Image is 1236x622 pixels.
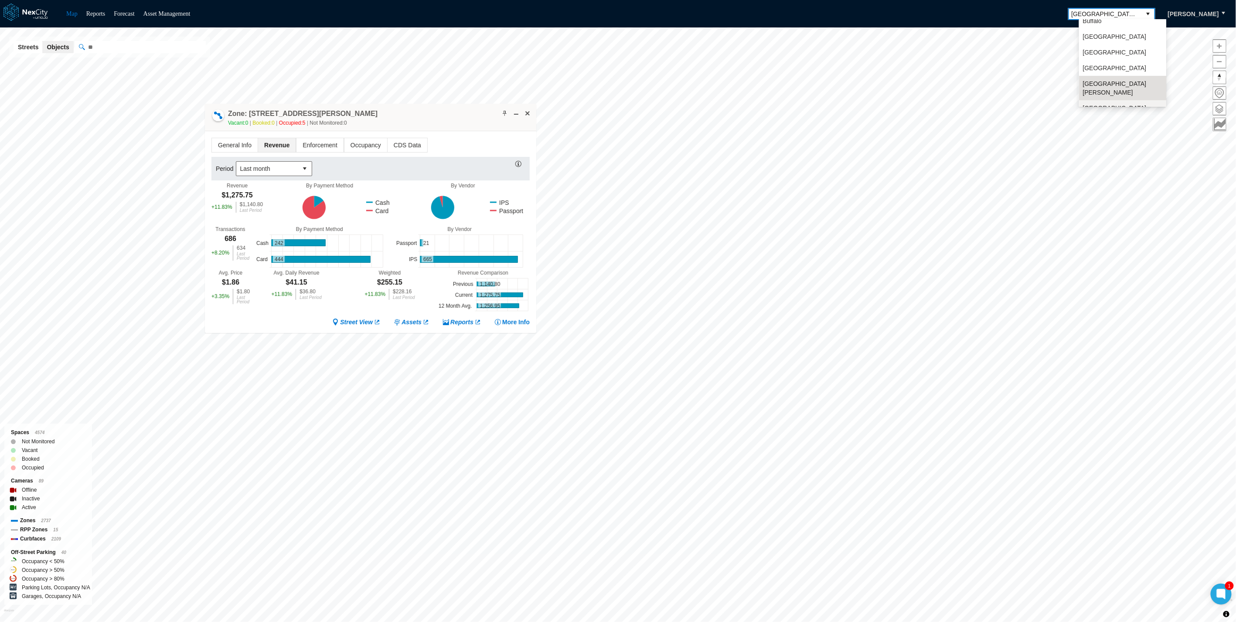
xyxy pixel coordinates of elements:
[480,303,501,309] text: 1,256.95
[212,138,258,152] span: General Info
[423,240,429,246] text: 21
[1083,64,1146,72] span: [GEOGRAPHIC_DATA]
[1213,86,1226,100] button: Home
[228,109,378,119] h4: Double-click to make header text selectable
[227,183,248,189] div: Revenue
[443,318,481,326] a: Reports
[228,109,378,127] div: Double-click to make header text selectable
[1213,55,1226,68] span: Zoom out
[1213,71,1226,84] button: Reset bearing to north
[1221,609,1232,619] button: Toggle attribution
[221,190,252,200] div: $1,275.75
[22,446,37,455] label: Vacant
[275,256,283,262] text: 444
[502,318,530,326] span: More Info
[35,430,44,435] span: 4574
[41,518,51,523] span: 2737
[114,10,134,17] a: Forecast
[393,289,415,294] div: $228.16
[22,437,54,446] label: Not Monitored
[237,245,249,251] div: 634
[340,318,373,326] span: Street View
[1083,32,1146,41] span: [GEOGRAPHIC_DATA]
[222,278,239,287] div: $1.86
[450,318,473,326] span: Reports
[61,550,66,555] span: 40
[258,138,296,152] span: Revenue
[264,183,395,189] div: By Payment Method
[1213,39,1226,53] button: Zoom in
[254,226,385,232] div: By Payment Method
[219,270,242,276] div: Avg. Price
[237,296,250,304] div: Last Period
[453,281,473,287] text: Previous
[1083,48,1146,57] span: [GEOGRAPHIC_DATA]
[225,234,236,244] div: 686
[1213,118,1226,131] button: Key metrics
[377,278,402,287] div: $255.15
[237,252,249,261] div: Last Period
[215,226,245,232] div: Transactions
[11,525,85,534] div: RPP Zones
[273,270,319,276] div: Avg. Daily Revenue
[22,455,40,463] label: Booked
[398,183,528,189] div: By Vendor
[22,583,90,592] label: Parking Lots, Occupancy N/A
[300,296,322,300] div: Last Period
[47,43,69,51] span: Objects
[396,240,417,246] text: Passport
[394,318,429,326] a: Assets
[252,120,279,126] span: Booked: 0
[211,202,232,213] div: + 11.83 %
[256,256,268,262] text: Card
[310,120,347,126] span: Not Monitored: 0
[300,289,322,294] div: $36.80
[11,548,85,557] div: Off-Street Parking
[296,138,343,152] span: Enforcement
[1213,55,1226,68] button: Zoom out
[1072,10,1138,18] span: [GEOGRAPHIC_DATA][PERSON_NAME]
[22,557,65,566] label: Occupancy < 50%
[298,162,312,176] button: select
[240,164,294,173] span: Last month
[1083,104,1146,112] span: [GEOGRAPHIC_DATA]
[11,476,85,486] div: Cameras
[271,289,292,300] div: + 11.83 %
[211,245,229,261] div: + 8.20 %
[4,609,14,619] a: Mapbox homepage
[22,503,36,512] label: Active
[332,318,381,326] a: Street View
[11,534,85,544] div: Curbfaces
[344,138,387,152] span: Occupancy
[1212,70,1226,84] span: Reset bearing to north
[143,10,191,17] a: Asset Management
[286,278,307,287] div: $41.15
[1159,7,1228,21] button: [PERSON_NAME]
[216,164,236,173] label: Period
[22,574,65,583] label: Occupancy > 80%
[364,289,385,300] div: + 11.83 %
[423,256,432,262] text: 665
[14,41,43,53] button: Streets
[240,202,263,207] div: $1,140.80
[409,256,417,262] text: IPS
[228,120,252,126] span: Vacant: 0
[53,527,58,532] span: 15
[237,289,250,294] div: $1.80
[1141,8,1155,20] button: select
[211,289,229,304] div: + 3.35 %
[11,516,85,525] div: Zones
[480,292,501,298] text: 1,275.75
[18,43,38,51] span: Streets
[394,226,525,232] div: By Vendor
[11,428,85,437] div: Spaces
[1224,609,1229,619] span: Toggle attribution
[436,270,530,276] div: Revenue Comparison
[439,303,472,309] text: 12 Month Avg.
[1225,581,1234,590] div: 1
[22,592,81,601] label: Garages, Occupancy N/A
[494,318,530,326] button: More Info
[22,566,65,574] label: Occupancy > 50%
[86,10,106,17] a: Reports
[42,41,73,53] button: Objects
